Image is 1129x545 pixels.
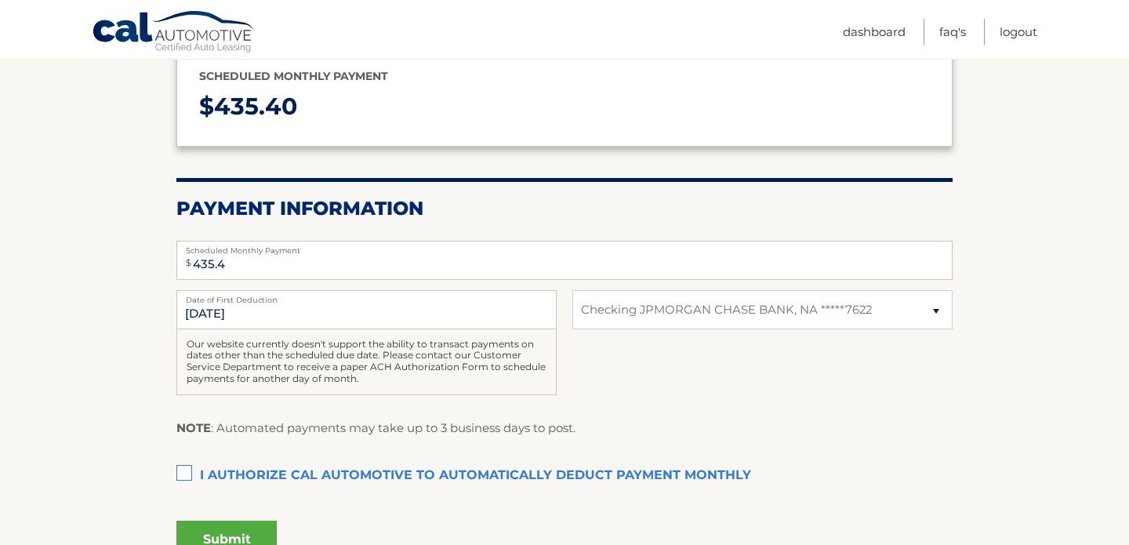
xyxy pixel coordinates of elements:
label: I authorize cal automotive to automatically deduct payment monthly [176,460,953,492]
a: Dashboard [843,19,906,45]
a: Logout [1000,19,1037,45]
span: 435.40 [214,92,297,121]
div: Our website currently doesn't support the ability to transact payments on dates other than the sc... [176,329,557,395]
a: FAQ's [939,19,966,45]
label: Date of First Deduction [176,290,557,303]
span: $ [181,245,196,281]
strong: NOTE [176,420,211,435]
p: $ [199,86,930,128]
input: Payment Date [176,290,557,329]
p: Scheduled monthly payment [199,67,930,86]
label: Scheduled Monthly Payment [176,241,953,253]
p: : Automated payments may take up to 3 business days to post. [176,418,575,438]
a: Cal Automotive [92,10,256,56]
h2: Payment Information [176,197,953,220]
input: Payment Amount [176,241,953,280]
